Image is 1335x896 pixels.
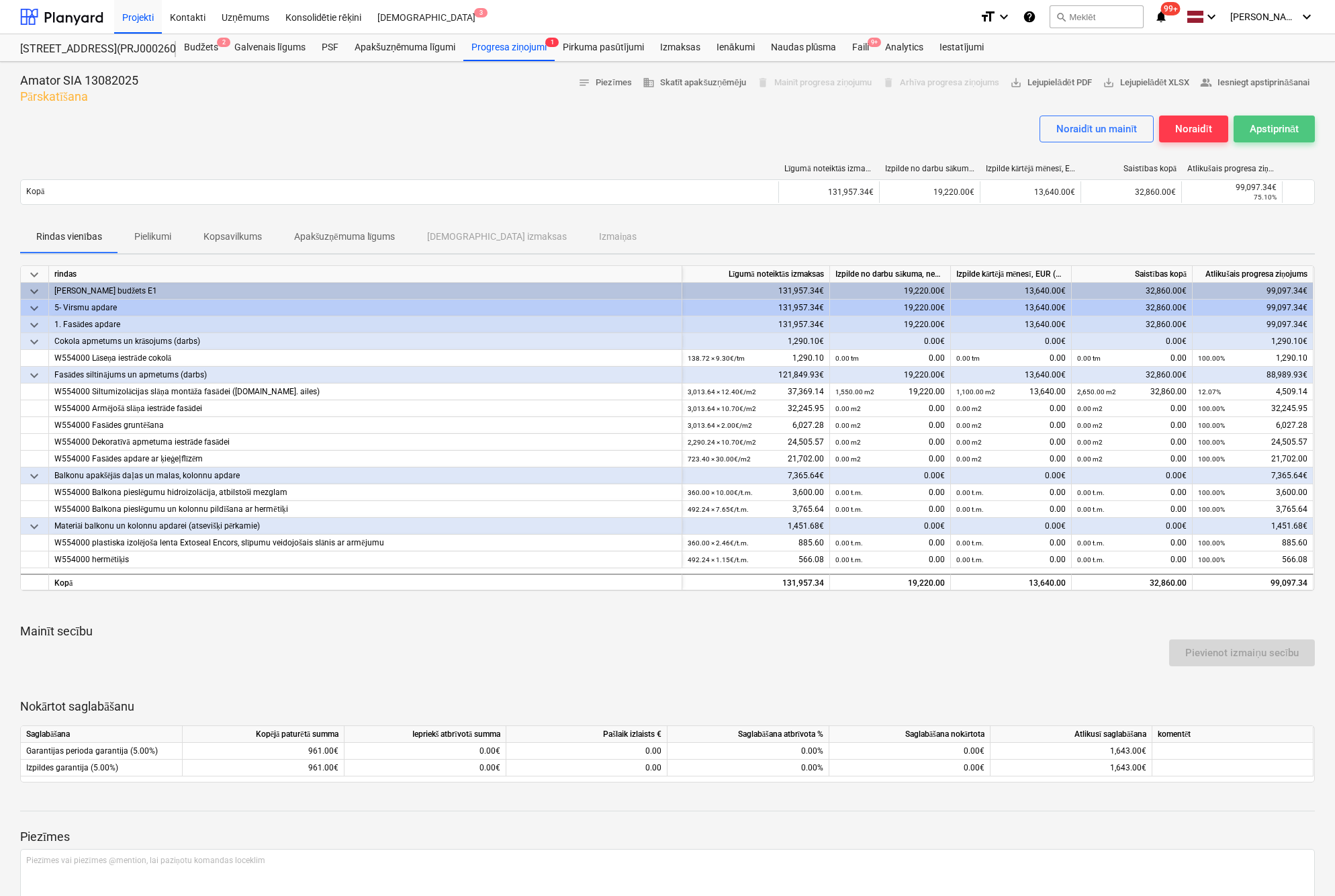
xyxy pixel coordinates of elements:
small: 2,650.00 m2 [1077,388,1116,396]
span: Lejupielādēt XLSX [1103,75,1189,91]
div: 3,765.64 [688,501,824,518]
div: 131,957.34€ [682,316,830,333]
div: 0.00€ [830,467,951,484]
div: 0.00 [835,451,945,467]
div: Izpildes garantija (5.00%) [21,760,183,776]
div: Garantijas perioda garantija (5.00%) [21,743,183,760]
div: 0.00 [1077,501,1187,518]
span: search [1056,11,1066,22]
div: Saglabāšana [21,726,183,743]
small: 100.00% [1198,355,1225,362]
div: PSF [314,34,347,61]
div: komentēt [1152,726,1314,743]
small: 723.40 × 30.00€ / m2 [688,455,751,463]
div: Izpilde kārtējā mēnesī, EUR (bez PVN) [986,164,1076,174]
div: Pašlaik izlaists € [506,726,667,743]
small: 0.00 m2 [1077,405,1103,412]
div: Līgumā noteiktās izmaksas [784,164,874,174]
small: 138.72 × 9.30€ / tm [688,355,745,362]
div: Atlikušais progresa ziņojums [1187,164,1277,174]
button: Iesniegt apstiprināšanai [1195,73,1315,93]
div: 99,097.34€ [1193,283,1314,300]
div: 32,860.00€ [1072,367,1193,384]
div: 0.00 [1077,451,1187,467]
div: W554000 Lāseņa iestrāde cokolā [54,350,676,367]
div: 0.00€ [1072,333,1193,350]
span: notes [578,77,590,89]
p: Kopsavilkums [203,230,262,244]
div: 32,860.00 [1072,574,1193,590]
span: people_alt [1200,77,1212,89]
div: Faili [844,34,877,61]
div: Fasādes siltinājums un apmetums (darbs) [54,367,676,384]
div: Chat Widget [1268,832,1335,896]
p: Pielikumi [134,230,171,244]
a: Budžets2 [176,34,226,61]
div: W554000 Fasādes gruntēšana [54,417,676,434]
div: 1,290.10€ [1193,333,1314,350]
div: 0.00€ [830,333,951,350]
div: W554000 Siltumizolācijas slāņa montāža fasādei ([DOMAIN_NAME]. ailes) [54,384,676,400]
p: Piezīmes [20,829,1315,845]
div: 1,451.68€ [682,518,830,535]
div: W554000 plastiska izolējoša lenta Extoseal Encors, slīpumu veidojošais slānis ar armējumu [54,535,676,551]
div: 13,640.00€ [951,367,1072,384]
small: 492.24 × 7.65€ / t.m. [688,506,749,513]
i: format_size [980,9,996,25]
button: Lejupielādēt XLSX [1097,73,1195,93]
p: Amator SIA 13082025 [20,73,138,89]
div: 19,220.00€ [830,316,951,333]
small: 0.00 m2 [835,405,861,412]
div: 19,220.00€ [879,181,980,203]
div: 32,860.00 [1077,384,1187,400]
small: 1,100.00 m2 [956,388,995,396]
div: 7,365.64€ [1193,467,1314,484]
i: keyboard_arrow_down [996,9,1012,25]
div: Noraidīt [1175,120,1211,138]
small: 0.00 m2 [835,455,861,463]
div: 0.00 [835,417,945,434]
div: W554000 hermētiķis [54,551,676,568]
button: Piezīmes [573,73,637,93]
div: 0.00€ [344,760,506,776]
div: Balkonu apakšējās daļas un malas, kolonnu apdare [54,467,676,484]
span: keyboard_arrow_down [26,267,42,283]
div: 566.08 [1198,551,1307,568]
span: keyboard_arrow_down [26,468,42,484]
div: 0.00€ [951,333,1072,350]
small: 0.00 t.m. [956,506,984,513]
div: 21,702.00 [688,451,824,467]
p: Kopā [26,186,44,197]
div: 1,290.10 [1198,350,1307,367]
div: 0.00 [835,501,945,518]
div: 131,957.34€ [682,283,830,300]
button: Lejupielādēt PDF [1005,73,1097,93]
small: 0.00 m2 [956,422,982,429]
small: 100.00% [1198,506,1225,513]
div: 1,290.10€ [682,333,830,350]
span: save_alt [1010,77,1022,89]
div: 0.00% [667,743,829,760]
div: 0.00 [1077,400,1187,417]
div: 88,989.93€ [1193,367,1314,384]
div: 0.00 [956,417,1066,434]
div: rindas [49,266,682,283]
div: Saglabāšana atbrīvota % [667,726,829,743]
i: Zināšanu pamats [1023,9,1036,25]
div: 0.00 [1077,350,1187,367]
div: Galvenais līgums [226,34,314,61]
div: 32,245.95 [688,400,824,417]
div: 0.00€ [344,743,506,760]
div: 19,220.00€ [830,367,951,384]
div: Budžets [176,34,226,61]
div: 885.60 [688,535,824,551]
div: Noraidīt un mainīt [1056,120,1137,138]
div: 0.00 [1077,535,1187,551]
div: 3,765.64 [1198,501,1307,518]
span: 9+ [868,38,881,47]
div: 0.00€ [1072,518,1193,535]
span: save_alt [1103,77,1115,89]
span: keyboard_arrow_down [26,367,42,384]
a: Faili9+ [844,34,877,61]
small: 2,290.24 × 10.70€ / m2 [688,439,756,446]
